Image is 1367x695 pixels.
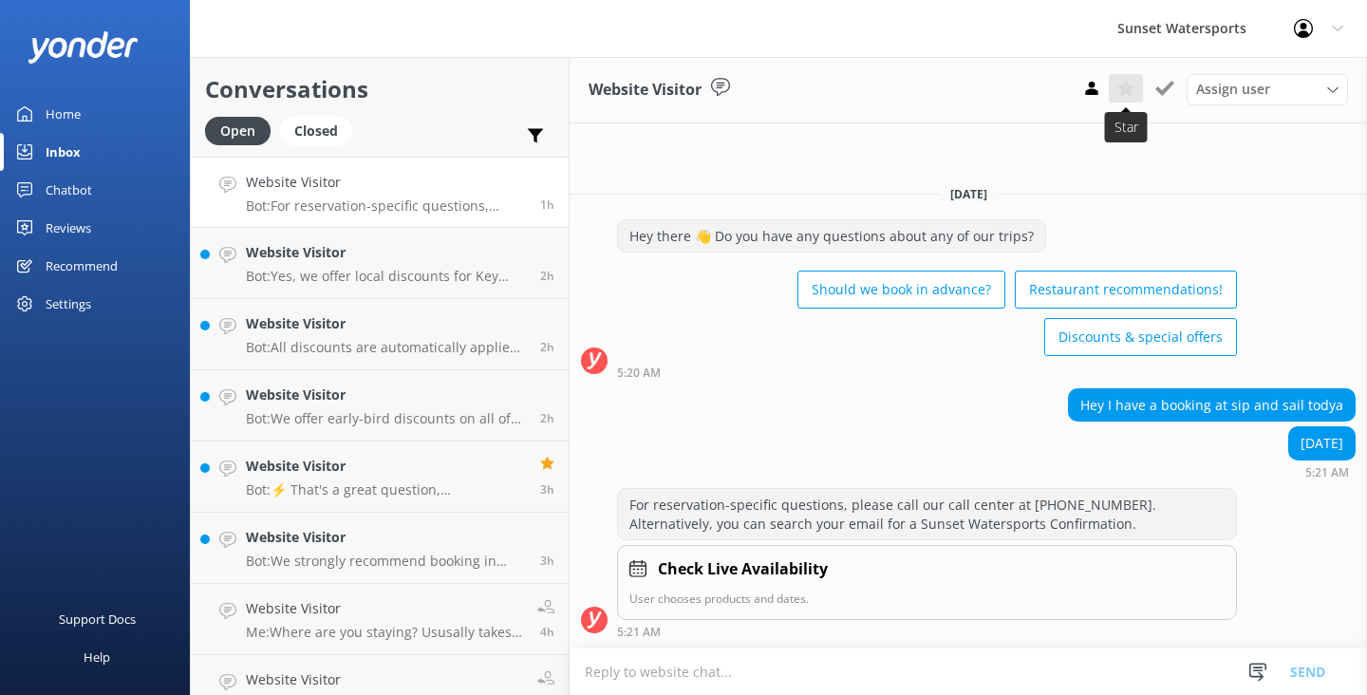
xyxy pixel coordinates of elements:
[280,117,352,145] div: Closed
[540,553,554,569] span: 03:24pm 14-Aug-2025 (UTC -05:00) America/Cancun
[939,186,999,202] span: [DATE]
[1044,318,1237,356] button: Discounts & special offers
[618,489,1236,539] div: For reservation-specific questions, please call our call center at [PHONE_NUMBER]. Alternatively,...
[246,624,523,641] p: Me: Where are you staying? Ususally takes 30-45 mins.
[205,71,554,107] h2: Conversations
[540,410,554,426] span: 03:57pm 14-Aug-2025 (UTC -05:00) America/Cancun
[246,242,526,263] h4: Website Visitor
[658,557,828,582] h4: Check Live Availability
[1288,465,1356,479] div: 05:21pm 14-Aug-2025 (UTC -05:00) America/Cancun
[280,120,362,141] a: Closed
[246,481,526,498] p: Bot: ⚡ That's a great question, unfortunately I do not know the answer. I'm going to reach out to...
[246,268,526,285] p: Bot: Yes, we offer local discounts for Key West residents. You can find more information at [URL]...
[205,117,271,145] div: Open
[1069,389,1355,422] div: Hey I have a booking at sip and sail todya
[191,228,569,299] a: Website VisitorBot:Yes, we offer local discounts for Key West residents. You can find more inform...
[629,590,1225,608] p: User chooses products and dates.
[246,553,526,570] p: Bot: We strongly recommend booking in advance as our tours are known to sell out, especially this...
[540,481,554,498] span: 03:51pm 14-Aug-2025 (UTC -05:00) America/Cancun
[191,441,569,513] a: Website VisitorBot:⚡ That's a great question, unfortunately I do not know the answer. I'm going t...
[46,285,91,323] div: Settings
[246,598,523,619] h4: Website Visitor
[540,624,554,640] span: 02:55pm 14-Aug-2025 (UTC -05:00) America/Cancun
[540,197,554,213] span: 05:21pm 14-Aug-2025 (UTC -05:00) America/Cancun
[617,625,1237,638] div: 05:21pm 14-Aug-2025 (UTC -05:00) America/Cancun
[28,31,138,63] img: yonder-white-logo.png
[191,584,569,655] a: Website VisitorMe:Where are you staying? Ususally takes 30-45 mins.4h
[46,209,91,247] div: Reviews
[246,456,526,477] h4: Website Visitor
[617,366,1237,379] div: 05:20pm 14-Aug-2025 (UTC -05:00) America/Cancun
[59,600,136,638] div: Support Docs
[1187,74,1348,104] div: Assign User
[46,247,118,285] div: Recommend
[246,527,526,548] h4: Website Visitor
[589,78,702,103] h3: Website Visitor
[797,271,1005,309] button: Should we book in advance?
[1015,271,1237,309] button: Restaurant recommendations!
[191,370,569,441] a: Website VisitorBot:We offer early-bird discounts on all of our morning trips. When you book direc...
[246,339,526,356] p: Bot: All discounts are automatically applied at checkout. If you have already completed your book...
[617,367,661,379] strong: 5:20 AM
[540,268,554,284] span: 04:56pm 14-Aug-2025 (UTC -05:00) America/Cancun
[191,157,569,228] a: Website VisitorBot:For reservation-specific questions, please call our call center at [PHONE_NUMB...
[246,313,526,334] h4: Website Visitor
[246,385,526,405] h4: Website Visitor
[617,627,661,638] strong: 5:21 AM
[1196,79,1270,100] span: Assign user
[191,299,569,370] a: Website VisitorBot:All discounts are automatically applied at checkout. If you have already compl...
[246,669,413,690] h4: Website Visitor
[246,197,526,215] p: Bot: For reservation-specific questions, please call our call center at [PHONE_NUMBER]. Alternati...
[205,120,280,141] a: Open
[246,410,526,427] p: Bot: We offer early-bird discounts on all of our morning trips. When you book direct, we guarante...
[84,638,110,676] div: Help
[1289,427,1355,460] div: [DATE]
[191,513,569,584] a: Website VisitorBot:We strongly recommend booking in advance as our tours are known to sell out, e...
[246,172,526,193] h4: Website Visitor
[46,171,92,209] div: Chatbot
[46,133,81,171] div: Inbox
[1305,467,1349,479] strong: 5:21 AM
[46,95,81,133] div: Home
[540,339,554,355] span: 04:39pm 14-Aug-2025 (UTC -05:00) America/Cancun
[618,220,1045,253] div: Hey there 👋 Do you have any questions about any of our trips?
